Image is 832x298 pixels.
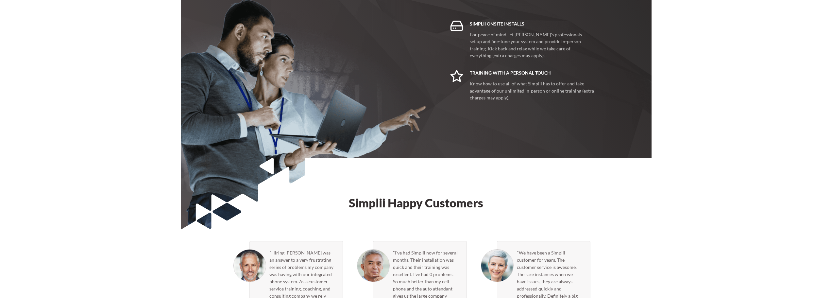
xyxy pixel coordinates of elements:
[228,197,604,209] h2: Simplii Happy Customers
[470,31,585,59] p: For peace of mind, let [PERSON_NAME]'s professionals set up and fine-tune your system and provide...
[470,80,598,101] p: Know how to use all of what Simplii has to offer and take advantage of our unlimited in-person or...
[470,21,585,27] h5: Simplii Onsite Installs
[470,70,598,76] h5: TRAINING WITH A PERSONAL TOUCH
